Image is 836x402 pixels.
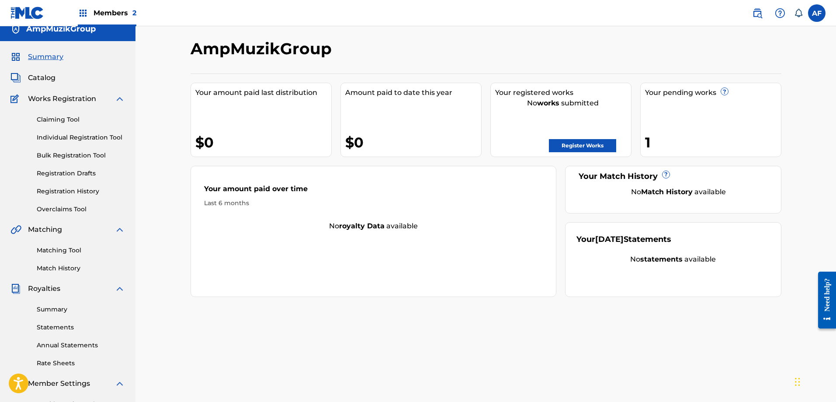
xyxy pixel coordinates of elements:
div: No submitted [495,98,631,108]
span: Catalog [28,73,56,83]
a: Public Search [749,4,766,22]
span: Works Registration [28,94,96,104]
img: help [775,8,785,18]
a: Register Works [549,139,616,152]
span: Royalties [28,283,60,294]
div: Your Statements [576,234,671,245]
div: Help [771,4,789,22]
img: MLC Logo [10,7,44,19]
iframe: Resource Center [812,265,836,336]
div: Last 6 months [204,199,543,208]
div: No available [587,187,770,197]
img: Royalties [10,283,21,294]
a: Statements [37,323,125,332]
div: Notifications [794,9,803,17]
span: Matching [28,224,62,235]
iframe: Chat Widget [792,360,836,402]
img: Works Registration [10,94,22,104]
strong: statements [640,255,683,263]
div: 1 [645,133,781,152]
h5: AmpMuzikGroup [26,24,96,34]
span: Summary [28,52,63,62]
span: ? [721,88,728,95]
a: Claiming Tool [37,115,125,124]
a: Annual Statements [37,341,125,350]
a: SummarySummary [10,52,63,62]
span: Member Settings [28,378,90,389]
a: Rate Sheets [37,359,125,368]
img: Summary [10,52,21,62]
img: Accounts [10,24,21,35]
a: Registration Drafts [37,169,125,178]
a: Overclaims Tool [37,205,125,214]
a: Registration History [37,187,125,196]
a: Individual Registration Tool [37,133,125,142]
div: Your amount paid last distribution [195,87,331,98]
div: No available [191,221,556,231]
div: Drag [795,369,800,395]
span: Members [94,8,136,18]
img: expand [114,94,125,104]
img: Catalog [10,73,21,83]
a: Match History [37,264,125,273]
strong: works [537,99,559,107]
a: Bulk Registration Tool [37,151,125,160]
img: expand [114,283,125,294]
strong: Match History [641,188,693,196]
img: search [752,8,763,18]
span: ? [663,171,669,178]
div: Your pending works [645,87,781,98]
img: expand [114,224,125,235]
div: Your Match History [576,171,770,182]
img: expand [114,378,125,389]
a: CatalogCatalog [10,73,56,83]
h2: AmpMuzikGroup [191,39,336,59]
div: No available [576,254,770,265]
div: Your registered works [495,87,631,98]
span: 2 [132,9,136,17]
div: $0 [195,133,331,152]
div: $0 [345,133,481,152]
span: [DATE] [595,234,624,244]
div: Amount paid to date this year [345,87,481,98]
div: User Menu [808,4,826,22]
img: Top Rightsholders [78,8,88,18]
strong: royalty data [339,222,385,230]
a: Matching Tool [37,246,125,255]
a: Summary [37,305,125,314]
img: Matching [10,224,21,235]
div: Your amount paid over time [204,184,543,199]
